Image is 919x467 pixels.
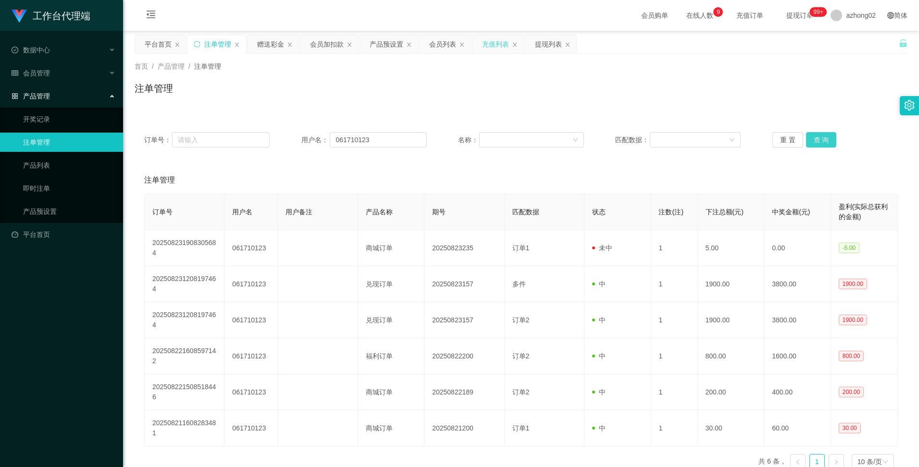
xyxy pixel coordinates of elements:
div: 提现列表 [535,35,562,53]
span: 匹配数据： [615,135,650,145]
span: 状态 [592,208,606,216]
td: 30.00 [698,410,765,446]
sup: 9 [713,7,723,17]
span: 会员管理 [12,69,50,77]
img: logo.9652507e.png [12,10,27,23]
span: 注单管理 [144,174,175,186]
td: 202508221508518446 [145,374,224,410]
span: 注单管理 [194,62,221,70]
div: 会员加扣款 [310,35,344,53]
td: 20250823157 [424,302,504,338]
span: -5.00 [839,243,859,253]
td: 20250823235 [424,230,504,266]
button: 重 置 [772,132,803,147]
div: 赠送彩金 [257,35,284,53]
td: 1 [651,374,697,410]
td: 1600.00 [764,338,831,374]
td: 061710123 [224,230,278,266]
td: 商城订单 [358,410,425,446]
span: 订单1 [512,244,530,252]
td: 商城订单 [358,230,425,266]
span: 在线人数 [682,12,718,19]
input: 请输入 [330,132,427,147]
td: 1 [651,338,697,374]
i: 图标: down [572,137,578,144]
a: 产品列表 [23,156,115,175]
div: 产品预设置 [370,35,403,53]
td: 1900.00 [698,302,765,338]
div: 充值列表 [482,35,509,53]
i: 图标: close [287,42,293,48]
td: 061710123 [224,266,278,302]
span: 中奖金额(元) [772,208,810,216]
td: 1 [651,266,697,302]
i: 图标: check-circle-o [12,47,18,53]
i: 图标: left [795,459,801,465]
span: 中 [592,388,606,396]
td: 202508231208197464 [145,266,224,302]
td: 兑现订单 [358,266,425,302]
span: 800.00 [839,351,864,361]
div: 会员列表 [429,35,456,53]
i: 图标: down [882,459,888,466]
span: 充值订单 [732,12,768,19]
i: 图标: table [12,70,18,76]
i: 图标: down [729,137,735,144]
td: 20250823157 [424,266,504,302]
span: 首页 [135,62,148,70]
td: 200.00 [698,374,765,410]
i: 图标: close [565,42,571,48]
span: 订单1 [512,424,530,432]
td: 400.00 [764,374,831,410]
i: 图标: close [512,42,518,48]
td: 202508221608597142 [145,338,224,374]
td: 1900.00 [698,266,765,302]
td: 800.00 [698,338,765,374]
span: 用户名 [232,208,252,216]
span: 匹配数据 [512,208,539,216]
td: 60.00 [764,410,831,446]
i: 图标: right [833,459,839,465]
i: 图标: close [234,42,240,48]
span: 产品管理 [158,62,185,70]
td: 兑现订单 [358,302,425,338]
button: 查 询 [806,132,837,147]
td: 061710123 [224,374,278,410]
td: 3800.00 [764,302,831,338]
td: 1 [651,410,697,446]
i: 图标: close [347,42,352,48]
span: 1900.00 [839,279,867,289]
td: 202508211608283481 [145,410,224,446]
td: 20250822200 [424,338,504,374]
span: 下注总额(元) [706,208,744,216]
span: 用户名： [301,135,330,145]
div: 注单管理 [204,35,231,53]
div: 平台首页 [145,35,172,53]
span: 订单号 [152,208,173,216]
span: 30.00 [839,423,861,433]
td: 20250822189 [424,374,504,410]
span: / [152,62,154,70]
span: 200.00 [839,387,864,397]
p: 9 [717,7,720,17]
a: 注单管理 [23,133,115,152]
h1: 注单管理 [135,81,173,96]
a: 开奖记录 [23,110,115,129]
span: / [188,62,190,70]
span: 名称： [458,135,479,145]
span: 中 [592,316,606,324]
i: 图标: appstore-o [12,93,18,99]
span: 盈利(实际总获利的金额) [839,203,888,221]
a: 工作台代理端 [12,12,90,19]
a: 即时注单 [23,179,115,198]
td: 5.00 [698,230,765,266]
span: 订单号： [144,135,172,145]
span: 订单2 [512,388,530,396]
span: 产品名称 [366,208,393,216]
span: 数据中心 [12,46,50,54]
span: 中 [592,352,606,360]
span: 1900.00 [839,315,867,325]
td: 202508231208197464 [145,302,224,338]
i: 图标: menu-fold [135,0,167,31]
td: 0.00 [764,230,831,266]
